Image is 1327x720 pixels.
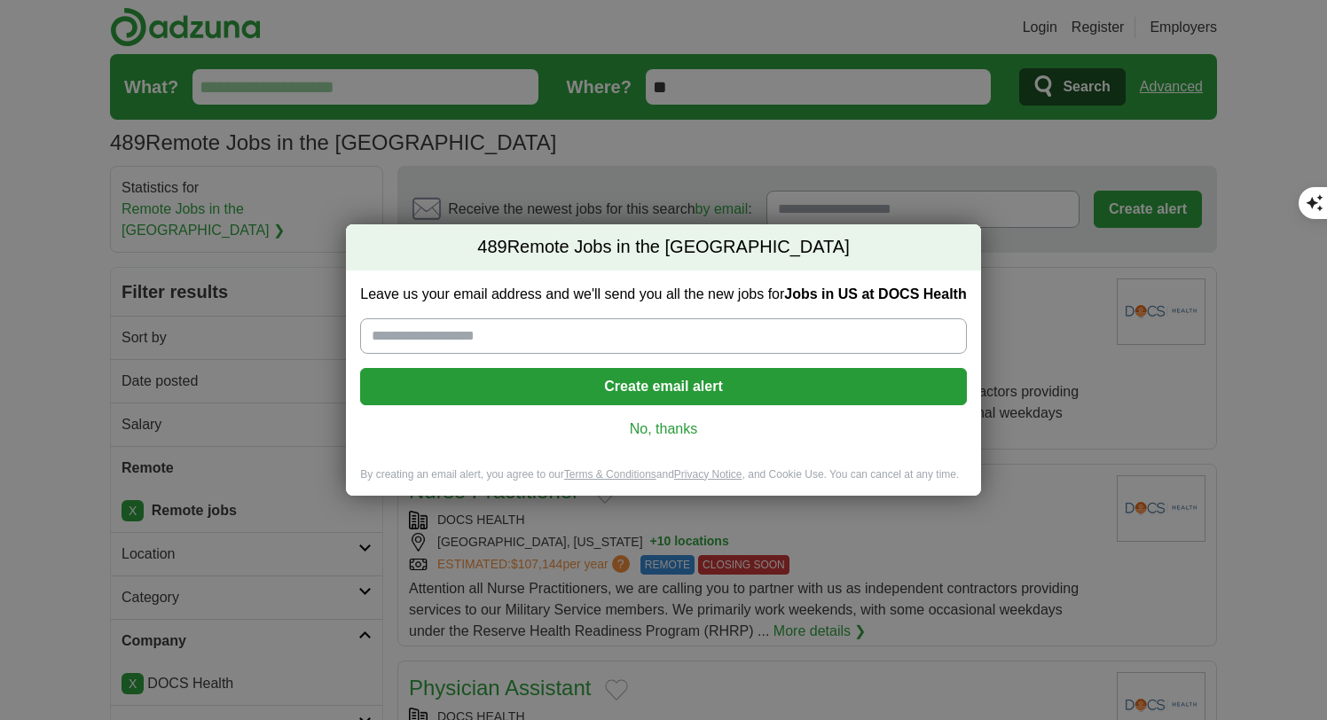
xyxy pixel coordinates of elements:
label: Leave us your email address and we'll send you all the new jobs for [360,285,966,304]
a: Privacy Notice [674,468,742,481]
a: No, thanks [374,419,952,439]
a: Terms & Conditions [564,468,656,481]
h2: Remote Jobs in the [GEOGRAPHIC_DATA] [346,224,980,270]
div: By creating an email alert, you agree to our and , and Cookie Use. You can cancel at any time. [346,467,980,497]
span: 489 [477,235,506,260]
button: Create email alert [360,368,966,405]
strong: Jobs in US at DOCS Health [784,286,966,301]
